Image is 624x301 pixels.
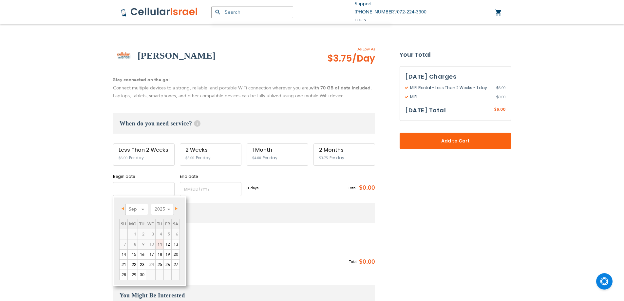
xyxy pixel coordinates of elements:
[310,85,372,91] strong: with 70 GB of data included.
[173,221,178,227] span: Saturday
[113,174,175,179] label: Begin date
[172,229,180,239] span: 6
[138,239,146,249] span: 9
[164,260,171,270] a: 26
[252,147,303,153] div: 1 Month
[171,205,179,213] a: Next
[180,182,241,196] input: MM/DD/YYYY
[128,250,138,259] a: 15
[125,204,148,215] select: Select month
[327,52,375,65] span: $3.75
[405,94,496,100] span: MIFI
[128,229,138,239] span: 1
[119,147,169,153] div: Less Than 2 Weeks
[397,9,426,15] a: 072-224-3300
[120,250,127,259] a: 14
[120,292,185,299] span: You Might Be Interested
[319,156,328,160] span: $3.75
[113,76,375,100] p: Connect multiple devices to a strong, reliable, and portable WiFi connection wherever you are, La...
[120,239,127,249] span: 7
[113,77,170,83] strong: Stay connected on the go!
[146,229,155,239] span: 3
[496,94,499,100] span: $
[400,50,511,60] strong: Your Total
[348,185,356,191] span: Total
[185,147,236,153] div: 2 Weeks
[121,7,198,17] img: Cellular Israel Logo
[363,257,375,267] span: 0.00
[172,250,180,259] a: 20
[352,52,375,65] span: /Day
[113,203,375,223] h3: Add On DATA
[330,155,344,161] span: Per day
[157,221,162,227] span: Thursday
[156,239,163,249] a: 11
[185,156,194,160] span: $5.00
[128,260,138,270] a: 22
[172,260,180,270] a: 27
[164,229,171,239] span: 5
[128,270,138,280] a: 29
[172,239,180,249] a: 13
[211,7,293,18] input: Search
[129,155,144,161] span: Per day
[355,9,395,15] a: [PHONE_NUMBER]
[355,18,367,23] span: Login
[319,147,369,153] div: 2 Months
[180,174,241,179] label: End date
[355,8,426,16] li: /
[164,239,171,249] a: 12
[119,156,127,160] span: $6.00
[146,260,155,270] a: 24
[196,155,211,161] span: Per day
[113,113,375,134] h3: When do you need service?
[252,156,261,160] span: $4.00
[113,182,175,196] input: MM/DD/YYYY
[120,260,127,270] a: 21
[138,49,216,62] h2: [PERSON_NAME]
[164,250,171,259] a: 19
[497,106,505,112] span: 6.00
[113,45,134,66] img: MIFI Rental
[494,107,497,113] span: $
[139,221,144,227] span: Tuesday
[263,155,277,161] span: Per day
[156,229,163,239] span: 4
[356,183,375,193] span: $0.00
[138,270,146,280] a: 30
[421,138,489,144] span: Add to Cart
[175,207,178,210] span: Next
[405,85,496,91] span: MIFI Rental - Less Than 2 Weeks - 1 day
[147,221,154,227] span: Wednesday
[146,239,155,249] span: 10
[405,105,446,115] h3: [DATE] Total
[251,185,258,191] span: days
[151,204,174,215] select: Select year
[121,221,126,227] span: Sunday
[138,250,146,259] a: 16
[247,185,251,191] span: 0
[405,72,505,82] h3: [DATE] Charges
[138,260,146,270] a: 23
[310,46,375,52] span: As Low As
[496,85,505,91] span: 6.00
[128,239,138,249] span: 8
[496,85,499,91] span: $
[194,120,200,127] span: Help
[349,258,357,265] span: Total
[156,260,163,270] a: 25
[120,205,128,213] a: Prev
[122,207,124,210] span: Prev
[355,1,372,7] a: Support
[359,257,363,267] span: $
[146,250,155,259] a: 17
[400,133,511,149] button: Add to Cart
[138,229,146,239] span: 2
[165,221,170,227] span: Friday
[156,250,163,259] a: 18
[129,221,136,227] span: Monday
[120,270,127,280] a: 28
[496,94,505,100] span: 0.00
